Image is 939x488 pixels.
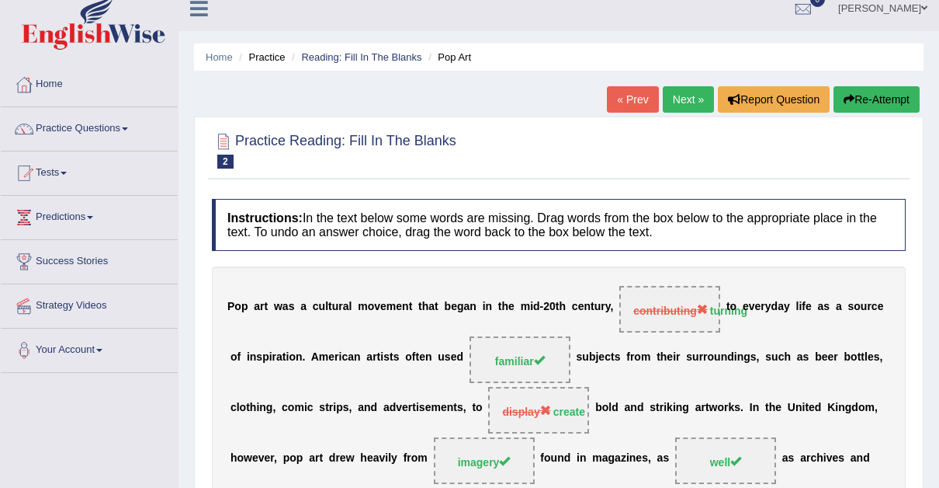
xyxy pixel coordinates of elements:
b: n [425,351,432,364]
b: i [333,402,336,414]
b: s [393,351,400,364]
b: s [577,351,583,364]
b: s [765,351,771,364]
b: c [230,402,237,414]
b: a [343,301,349,313]
b: w [346,452,355,465]
b: e [508,301,515,313]
b: h [422,301,429,313]
b: t [282,351,286,364]
b: a [778,301,784,313]
b: m [641,351,650,364]
b: t [805,402,809,414]
b: a [348,351,354,364]
b: e [868,351,874,364]
b: d [851,402,858,414]
b: A [311,351,319,364]
b: n [584,301,591,313]
b: , [757,351,760,364]
b: d [390,402,397,414]
b: t [328,301,332,313]
b: o [717,402,724,414]
b: o [237,452,244,465]
b: d [329,452,336,465]
b: t [591,301,594,313]
b: i [483,301,486,313]
b: i [835,402,838,414]
b: o [289,452,296,465]
b: t [472,402,476,414]
b: d [727,351,734,364]
b: h [560,301,567,313]
strong: turning [710,305,747,317]
b: r [338,301,342,313]
b: d [456,351,463,364]
li: Pop Art [424,50,471,64]
b: h [784,351,791,364]
b: i [286,351,289,364]
b: r [335,452,339,465]
b: a [276,351,282,364]
b: s [419,402,425,414]
b: a [309,452,315,465]
b: t [418,301,422,313]
b: c [572,301,578,313]
b: i [734,351,737,364]
b: w [274,301,282,313]
span: Drop target [675,437,776,484]
b: e [755,301,761,313]
b: n [795,402,802,414]
b: i [304,402,307,414]
b: t [377,351,381,364]
b: t [390,351,393,364]
b: r [272,351,276,364]
b: o [288,402,295,414]
b: h [769,402,776,414]
b: e [419,351,425,364]
button: Report Question [718,86,830,113]
b: t [265,301,269,313]
b: c [778,351,785,364]
b: d [533,301,540,313]
b: r [601,301,605,313]
b: d [371,402,378,414]
b: o [602,402,609,414]
b: . [740,402,743,414]
b: r [833,351,837,364]
b: b [445,301,452,313]
b: d [771,301,778,313]
b: s [457,402,463,414]
b: i [799,301,802,313]
b: e [775,402,781,414]
b: o [851,351,858,364]
b: r [761,301,764,313]
b: i [247,351,250,364]
b: n [721,351,728,364]
b: o [476,402,483,414]
b: n [469,301,476,313]
b: o [289,351,296,364]
b: d [637,402,644,414]
b: e [441,402,447,414]
b: a [797,351,803,364]
b: I [750,402,753,414]
a: Tests [1,152,178,190]
b: r [676,351,680,364]
b: s [823,301,830,313]
b: e [743,301,749,313]
b: a [282,301,289,313]
b: t [858,351,861,364]
b: e [380,301,386,313]
b: e [402,402,408,414]
b: 2 [543,301,549,313]
b: e [328,351,334,364]
b: t [453,402,457,414]
a: Your Account [1,329,178,368]
b: o [368,301,375,313]
b: l [325,301,328,313]
b: r [334,351,338,364]
span: Drop target [434,437,535,484]
span: contributing [633,305,708,317]
b: n [259,402,266,414]
b: h [660,351,667,364]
